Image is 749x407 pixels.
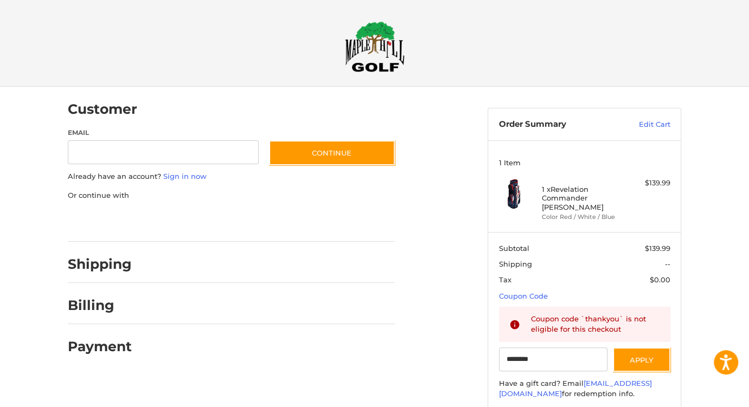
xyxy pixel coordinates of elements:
span: Subtotal [499,244,529,253]
p: Already have an account? [68,171,395,182]
li: Color Red / White / Blue [542,212,625,222]
iframe: PayPal-venmo [248,211,330,231]
h2: Billing [68,297,131,314]
img: Maple Hill Golf [345,21,405,72]
span: $0.00 [650,275,670,284]
span: Tax [499,275,511,284]
iframe: PayPal-paylater [156,211,238,231]
a: Coupon Code [499,292,548,300]
span: Shipping [499,260,532,268]
h2: Payment [68,338,132,355]
h2: Shipping [68,256,132,273]
div: Coupon code `thankyou` is not eligible for this checkout [531,314,660,335]
a: Edit Cart [616,119,670,130]
h3: 1 Item [499,158,670,167]
input: Gift Certificate or Coupon Code [499,347,608,372]
h4: 1 x Revelation Commander [PERSON_NAME] [542,185,625,211]
div: $139.99 [628,178,670,189]
div: Have a gift card? Email for redemption info. [499,378,670,399]
label: Email [68,128,259,138]
button: Apply [613,347,670,372]
a: Sign in now [163,172,207,180]
p: Or continue with [68,190,395,201]
span: -- [665,260,670,268]
iframe: PayPal-paypal [65,211,146,231]
h2: Customer [68,101,137,118]
button: Continue [269,140,395,165]
span: $139.99 [645,244,670,253]
h3: Order Summary [499,119,616,130]
iframe: Google Customer Reviews [660,378,749,407]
